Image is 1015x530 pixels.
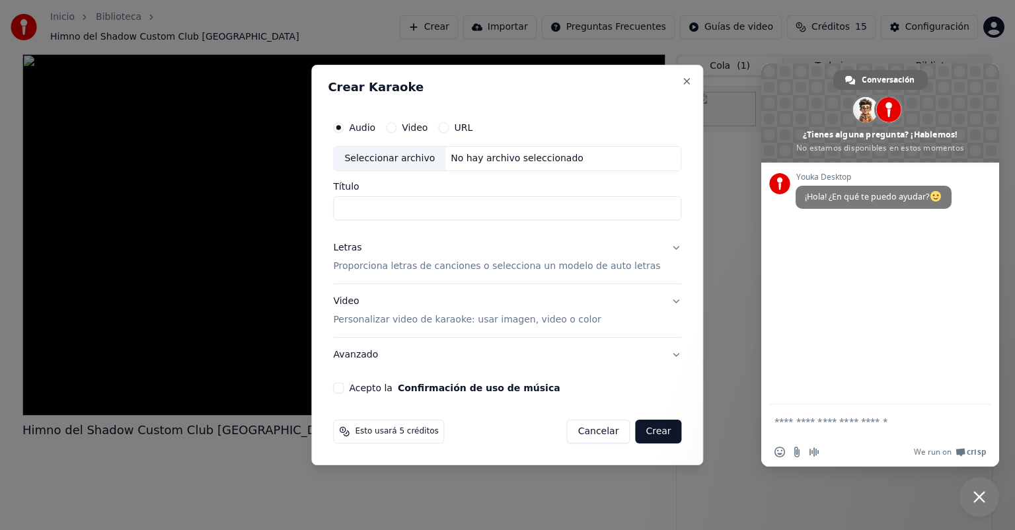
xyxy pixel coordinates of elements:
[402,123,428,132] label: Video
[445,152,589,165] div: No hay archivo seleccionado
[334,147,445,170] div: Seleccionar archivo
[333,241,361,254] div: Letras
[833,70,928,90] a: Conversación
[349,123,375,132] label: Audio
[333,338,681,372] button: Avanzado
[333,295,601,326] div: Video
[333,284,681,337] button: VideoPersonalizar video de karaoke: usar imagen, video o color
[349,383,560,393] label: Acepto la
[862,70,915,90] span: Conversación
[355,426,438,437] span: Esto usará 5 créditos
[454,123,472,132] label: URL
[328,81,687,93] h2: Crear Karaoke
[333,260,660,273] p: Proporciona letras de canciones o selecciona un modelo de auto letras
[398,383,560,393] button: Acepto la
[567,420,630,443] button: Cancelar
[635,420,681,443] button: Crear
[333,182,681,191] label: Título
[333,231,681,284] button: LetrasProporciona letras de canciones o selecciona un modelo de auto letras
[333,313,601,326] p: Personalizar video de karaoke: usar imagen, video o color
